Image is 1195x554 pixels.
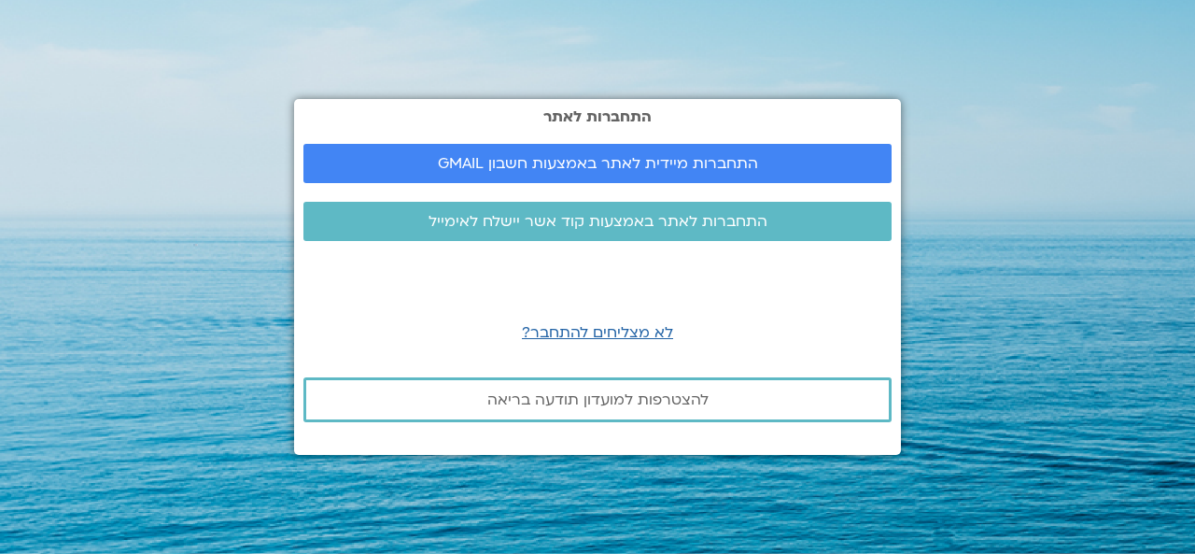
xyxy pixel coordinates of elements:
[303,108,892,125] h2: התחברות לאתר
[429,213,767,230] span: התחברות לאתר באמצעות קוד אשר יישלח לאימייל
[438,155,758,172] span: התחברות מיידית לאתר באמצעות חשבון GMAIL
[522,322,673,343] a: לא מצליחים להתחבר?
[303,202,892,241] a: התחברות לאתר באמצעות קוד אשר יישלח לאימייל
[487,391,709,408] span: להצטרפות למועדון תודעה בריאה
[303,377,892,422] a: להצטרפות למועדון תודעה בריאה
[303,144,892,183] a: התחברות מיידית לאתר באמצעות חשבון GMAIL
